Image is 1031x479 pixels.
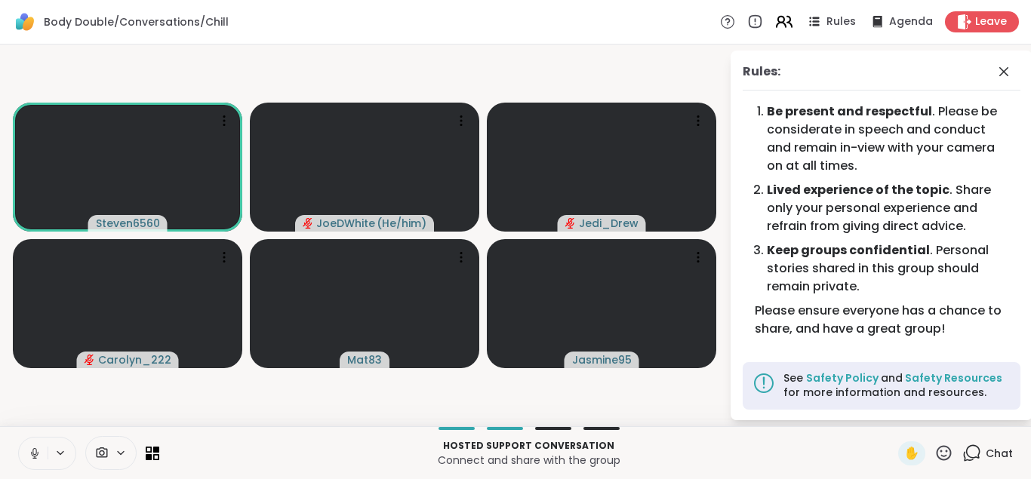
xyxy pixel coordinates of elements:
li: . Please be considerate in speech and conduct and remain in-view with your camera on at all times. [767,103,1008,175]
b: Keep groups confidential [767,241,930,259]
span: Jasmine95 [572,352,632,367]
span: audio-muted [303,218,313,229]
li: . Personal stories shared in this group should remain private. [767,241,1008,296]
span: Carolyn_222 [98,352,171,367]
span: audio-muted [565,218,576,229]
span: JoeDWhite [316,216,375,231]
span: Rules [826,14,856,29]
li: . Share only your personal experience and refrain from giving direct advice. [767,181,1008,235]
span: Leave [975,14,1007,29]
b: Be present and respectful [767,103,932,120]
span: Agenda [889,14,933,29]
p: Connect and share with the group [168,453,889,468]
span: Jedi_Drew [579,216,639,231]
img: ShareWell Logomark [12,9,38,35]
span: Mat83 [347,352,382,367]
div: Rules: [743,63,780,81]
span: ✋ [904,444,919,462]
span: Chat [986,446,1013,461]
div: See and for more information and resources. [783,371,1011,401]
span: Steven6560 [96,216,160,231]
b: Lived experience of the topic [767,181,949,198]
div: Please ensure everyone has a chance to share, and have a great group! [755,302,1008,338]
a: Safety Resources [903,370,1002,385]
span: audio-muted [85,355,95,365]
p: Hosted support conversation [168,439,889,453]
span: ( He/him ) [377,216,426,231]
span: Body Double/Conversations/Chill [44,14,229,29]
a: Safety Policy [806,370,881,385]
